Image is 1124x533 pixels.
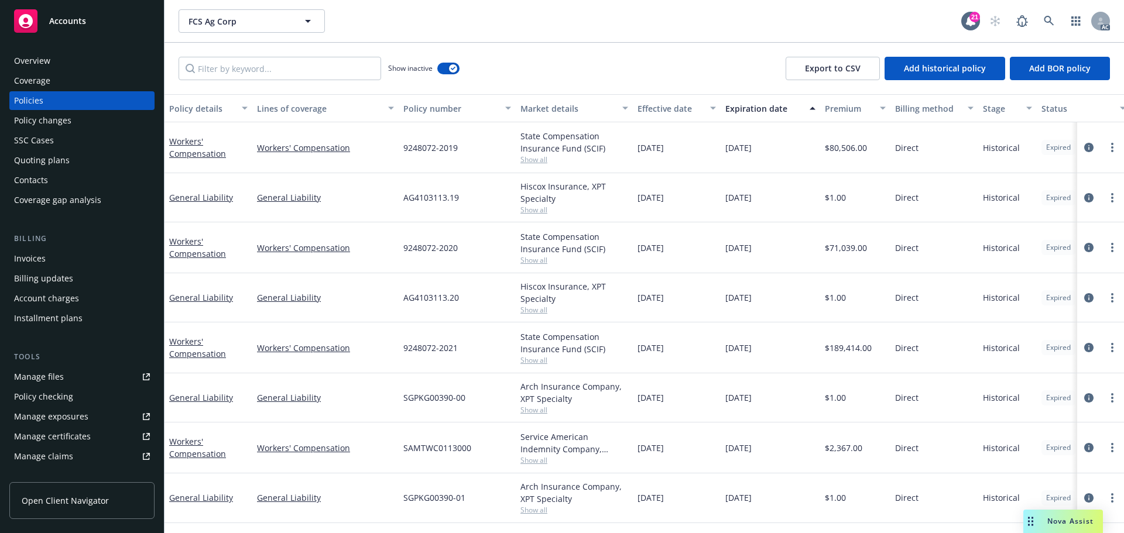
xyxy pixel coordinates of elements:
[825,291,846,304] span: $1.00
[638,191,664,204] span: [DATE]
[1105,441,1119,455] a: more
[9,427,155,446] a: Manage certificates
[189,15,290,27] span: FCS Ag Corp
[14,367,64,386] div: Manage files
[1082,240,1096,255] a: circleInformation
[403,142,458,154] span: 9248072-2019
[983,442,1020,454] span: Historical
[1064,9,1088,33] a: Switch app
[885,57,1005,80] button: Add historical policy
[725,391,752,404] span: [DATE]
[520,205,628,215] span: Show all
[520,431,628,455] div: Service American Indemnity Company, Method Insurance
[520,154,628,164] span: Show all
[1105,191,1119,205] a: more
[638,291,664,304] span: [DATE]
[825,142,867,154] span: $80,506.00
[638,102,703,115] div: Effective date
[1010,9,1034,33] a: Report a Bug
[169,192,233,203] a: General Liability
[257,242,394,254] a: Workers' Compensation
[725,442,752,454] span: [DATE]
[520,130,628,154] div: State Compensation Insurance Fund (SCIF)
[983,242,1020,254] span: Historical
[725,191,752,204] span: [DATE]
[403,391,465,404] span: SGPKG00390-00
[638,242,664,254] span: [DATE]
[1046,442,1071,453] span: Expired
[1105,291,1119,305] a: more
[22,494,109,507] span: Open Client Navigator
[895,102,961,115] div: Billing method
[638,491,664,504] span: [DATE]
[9,131,155,150] a: SSC Cases
[638,391,664,404] span: [DATE]
[9,91,155,110] a: Policies
[9,233,155,245] div: Billing
[825,342,872,354] span: $189,414.00
[14,191,101,209] div: Coverage gap analysis
[725,342,752,354] span: [DATE]
[983,491,1020,504] span: Historical
[1041,102,1113,115] div: Status
[978,94,1037,122] button: Stage
[520,480,628,505] div: Arch Insurance Company, XPT Specialty
[638,342,664,354] span: [DATE]
[169,136,226,159] a: Workers' Compensation
[1023,510,1038,533] div: Drag to move
[252,94,399,122] button: Lines of coverage
[9,367,155,386] a: Manage files
[9,309,155,328] a: Installment plans
[895,442,919,454] span: Direct
[14,427,91,446] div: Manage certificates
[257,142,394,154] a: Workers' Compensation
[895,491,919,504] span: Direct
[520,355,628,365] span: Show all
[983,291,1020,304] span: Historical
[725,242,752,254] span: [DATE]
[520,255,628,265] span: Show all
[1037,9,1061,33] a: Search
[825,191,846,204] span: $1.00
[403,242,458,254] span: 9248072-2020
[14,111,71,130] div: Policy changes
[725,291,752,304] span: [DATE]
[895,391,919,404] span: Direct
[638,142,664,154] span: [DATE]
[1046,192,1071,203] span: Expired
[820,94,890,122] button: Premium
[257,342,394,354] a: Workers' Compensation
[983,391,1020,404] span: Historical
[9,387,155,406] a: Policy checking
[49,16,86,26] span: Accounts
[904,63,986,74] span: Add historical policy
[721,94,820,122] button: Expiration date
[983,9,1007,33] a: Start snowing
[403,442,471,454] span: SAMTWC0113000
[1010,57,1110,80] button: Add BOR policy
[403,191,459,204] span: AG4103113.19
[1029,63,1091,74] span: Add BOR policy
[14,91,43,110] div: Policies
[257,102,381,115] div: Lines of coverage
[983,191,1020,204] span: Historical
[516,94,633,122] button: Market details
[520,331,628,355] div: State Compensation Insurance Fund (SCIF)
[9,5,155,37] a: Accounts
[1105,391,1119,405] a: more
[895,142,919,154] span: Direct
[14,131,54,150] div: SSC Cases
[403,291,459,304] span: AG4103113.20
[1046,342,1071,353] span: Expired
[895,191,919,204] span: Direct
[1046,142,1071,153] span: Expired
[169,392,233,403] a: General Liability
[1046,242,1071,253] span: Expired
[388,63,433,73] span: Show inactive
[14,151,70,170] div: Quoting plans
[825,102,873,115] div: Premium
[169,102,235,115] div: Policy details
[825,391,846,404] span: $1.00
[969,12,980,22] div: 21
[179,57,381,80] input: Filter by keyword...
